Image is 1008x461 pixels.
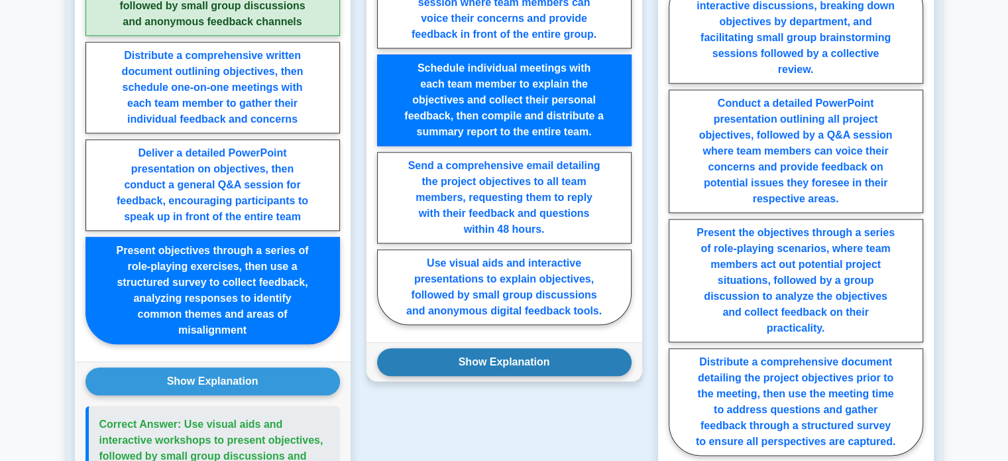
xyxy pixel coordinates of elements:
[85,237,340,344] label: Present objectives through a series of role-playing exercises, then use a structured survey to co...
[377,249,632,325] label: Use visual aids and interactive presentations to explain objectives, followed by small group disc...
[377,54,632,146] label: Schedule individual meetings with each team member to explain the objectives and collect their pe...
[85,139,340,231] label: Deliver a detailed PowerPoint presentation on objectives, then conduct a general Q&A session for ...
[377,348,632,376] button: Show Explanation
[85,367,340,395] button: Show Explanation
[85,42,340,133] label: Distribute a comprehensive written document outlining objectives, then schedule one-on-one meetin...
[377,152,632,243] label: Send a comprehensive email detailing the project objectives to all team members, requesting them ...
[669,348,923,456] label: Distribute a comprehensive document detailing the project objectives prior to the meeting, then u...
[669,219,923,342] label: Present the objectives through a series of role-playing scenarios, where team members act out pot...
[669,90,923,213] label: Conduct a detailed PowerPoint presentation outlining all project objectives, followed by a Q&A se...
